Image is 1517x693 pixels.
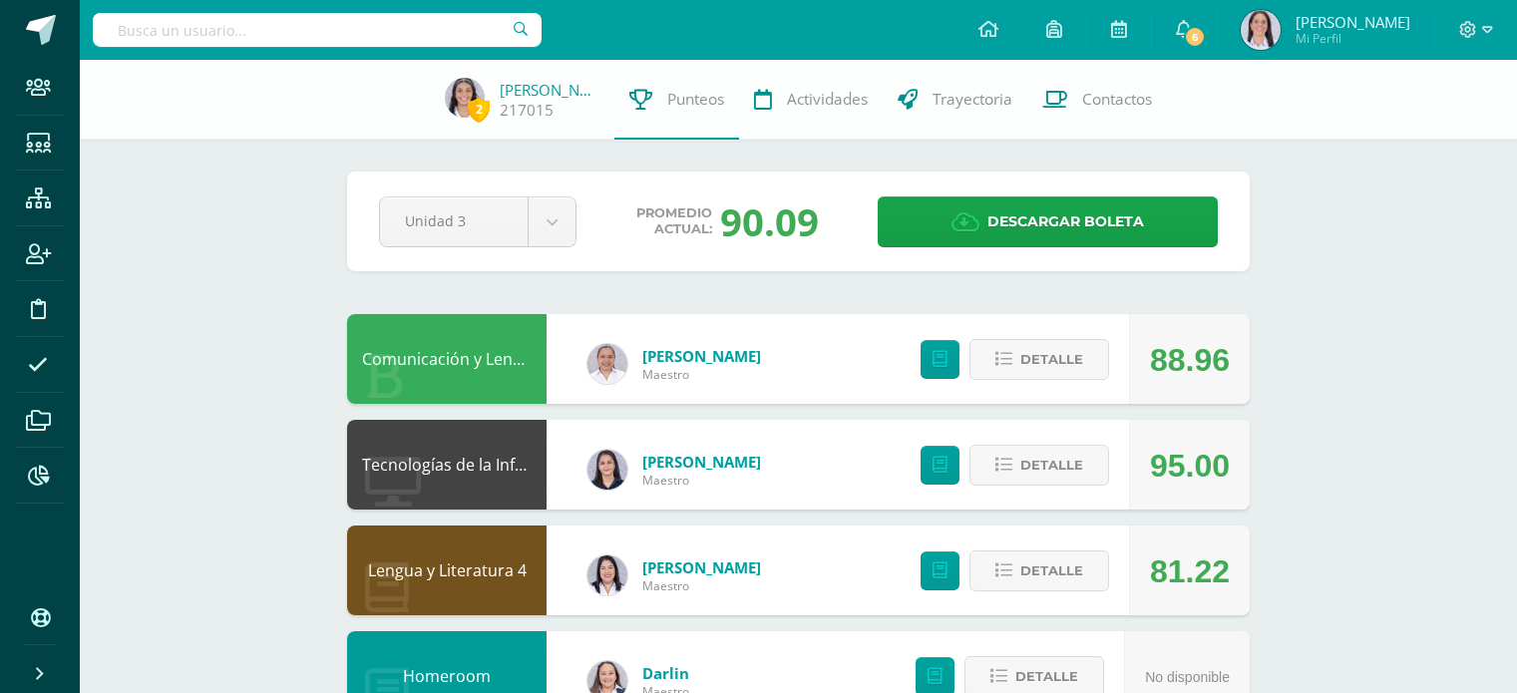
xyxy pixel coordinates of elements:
[787,89,868,110] span: Actividades
[587,450,627,490] img: dbcf09110664cdb6f63fe058abfafc14.png
[642,452,761,472] a: [PERSON_NAME]
[347,525,547,615] div: Lengua y Literatura 4
[1150,315,1230,405] div: 88.96
[1241,10,1281,50] img: bbfa990b37c0eed124186d09f195a71c.png
[642,663,689,683] a: Darlin
[1027,60,1167,140] a: Contactos
[1184,26,1206,48] span: 6
[933,89,1012,110] span: Trayectoria
[1150,421,1230,511] div: 95.00
[405,197,503,244] span: Unidad 3
[1020,552,1083,589] span: Detalle
[93,13,542,47] input: Busca un usuario...
[587,555,627,595] img: fd1196377973db38ffd7ffd912a4bf7e.png
[720,195,819,247] div: 90.09
[445,78,485,118] img: f1c04991b7e6e7177c3bfb4cf8a266e3.png
[614,60,739,140] a: Punteos
[368,559,527,581] a: Lengua y Literatura 4
[403,665,491,687] a: Homeroom
[642,346,761,366] a: [PERSON_NAME]
[362,348,635,370] a: Comunicación y Lenguaje L3 Inglés 4
[1020,447,1083,484] span: Detalle
[636,205,712,237] span: Promedio actual:
[500,80,599,100] a: [PERSON_NAME]
[1082,89,1152,110] span: Contactos
[642,577,761,594] span: Maestro
[1296,30,1410,47] span: Mi Perfil
[500,100,554,121] a: 217015
[969,339,1109,380] button: Detalle
[1145,669,1230,685] span: No disponible
[642,366,761,383] span: Maestro
[667,89,724,110] span: Punteos
[739,60,883,140] a: Actividades
[1020,341,1083,378] span: Detalle
[362,454,741,476] a: Tecnologías de la Información y la Comunicación 4
[969,445,1109,486] button: Detalle
[347,314,547,404] div: Comunicación y Lenguaje L3 Inglés 4
[1296,12,1410,32] span: [PERSON_NAME]
[347,420,547,510] div: Tecnologías de la Información y la Comunicación 4
[1150,526,1230,616] div: 81.22
[987,197,1144,246] span: Descargar boleta
[642,472,761,489] span: Maestro
[468,97,490,122] span: 2
[587,344,627,384] img: 04fbc0eeb5f5f8cf55eb7ff53337e28b.png
[969,550,1109,591] button: Detalle
[883,60,1027,140] a: Trayectoria
[642,557,761,577] a: [PERSON_NAME]
[878,196,1218,247] a: Descargar boleta
[380,197,575,246] a: Unidad 3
